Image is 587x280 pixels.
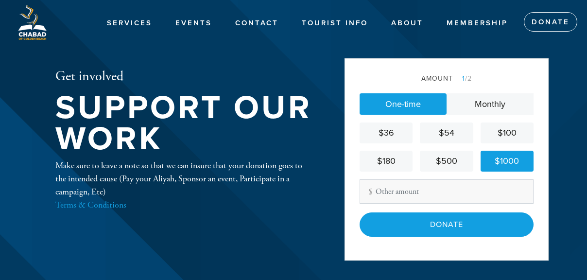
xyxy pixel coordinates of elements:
[360,73,534,84] div: Amount
[360,179,534,204] input: Other amount
[55,199,126,210] a: Terms & Conditions
[462,74,465,83] span: 1
[481,151,534,172] a: $1000
[484,155,530,168] div: $1000
[294,14,375,33] a: Tourist Info
[360,212,534,237] input: Donate
[360,151,413,172] a: $180
[363,126,409,140] div: $36
[420,122,473,143] a: $54
[360,122,413,143] a: $36
[481,122,534,143] a: $100
[100,14,159,33] a: Services
[439,14,515,33] a: Membership
[447,93,534,115] a: Monthly
[168,14,219,33] a: Events
[484,126,530,140] div: $100
[524,12,577,32] a: Donate
[55,159,313,211] div: Make sure to leave a note so that we can insure that your donation goes to the intended cause (Pa...
[384,14,431,33] a: About
[55,92,313,155] h1: Support our work
[424,126,469,140] div: $54
[55,69,313,85] h2: Get involved
[363,155,409,168] div: $180
[424,155,469,168] div: $500
[456,74,472,83] span: /2
[360,93,447,115] a: One-time
[228,14,286,33] a: Contact
[420,151,473,172] a: $500
[15,5,50,40] img: Logo%20GB1.png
